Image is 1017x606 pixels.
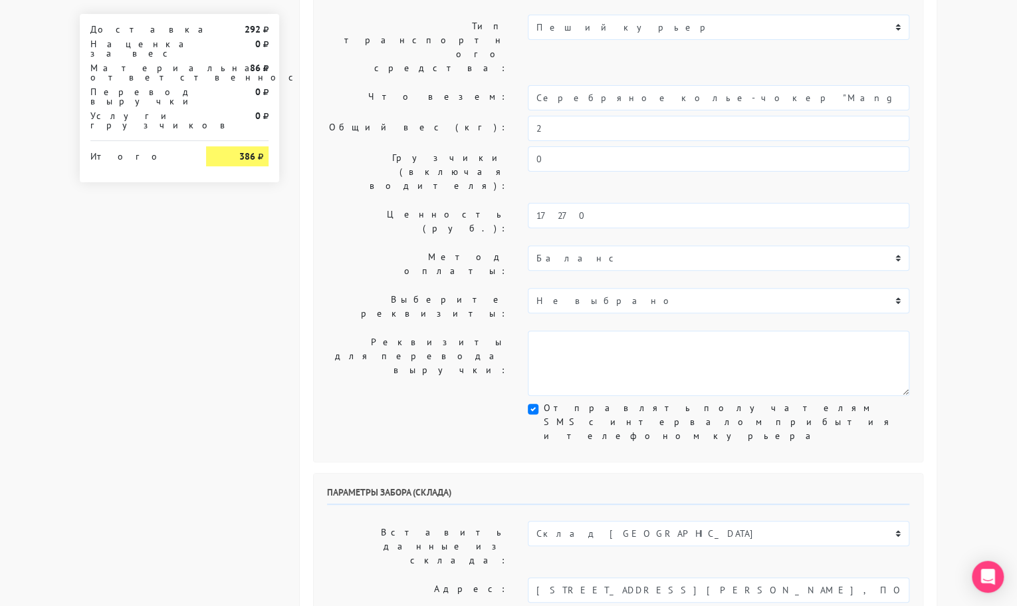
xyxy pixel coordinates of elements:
div: Open Intercom Messenger [972,561,1004,593]
h6: Параметры забора (склада) [327,487,909,505]
div: Доставка [80,25,196,34]
label: Вставить данные из склада: [317,521,518,572]
label: Выберите реквизиты: [317,288,518,325]
strong: 0 [255,110,261,122]
label: Тип транспортного средства: [317,15,518,80]
div: Наценка за вес [80,39,196,58]
div: Материальная ответственность [80,63,196,82]
strong: 386 [239,150,255,162]
div: Итого [90,146,186,161]
label: Метод оплаты: [317,245,518,283]
label: Что везем: [317,85,518,110]
strong: 292 [245,23,261,35]
div: Услуги грузчиков [80,111,196,130]
label: Ценность (руб.): [317,203,518,240]
div: Перевод выручки [80,87,196,106]
strong: 86 [250,62,261,74]
strong: 0 [255,86,261,98]
label: Адрес: [317,577,518,603]
strong: 0 [255,38,261,50]
label: Грузчики (включая водителя): [317,146,518,198]
label: Отправлять получателям SMS с интервалом прибытия и телефоном курьера [544,401,909,443]
label: Общий вес (кг): [317,116,518,141]
label: Реквизиты для перевода выручки: [317,331,518,396]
